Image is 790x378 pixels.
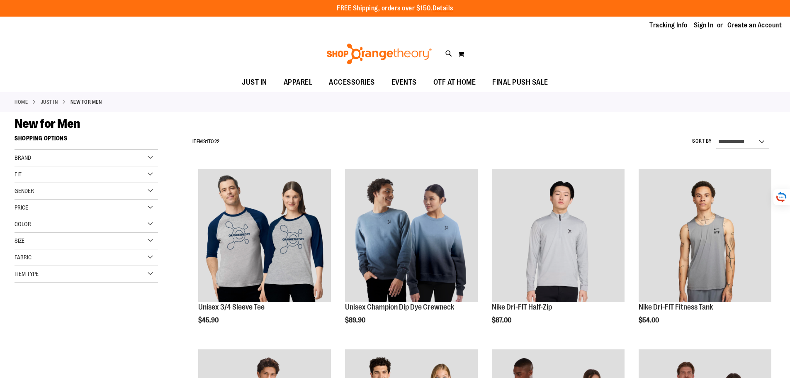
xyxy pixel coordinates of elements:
[492,303,552,311] a: Nike Dri-FIT Half-Zip
[329,73,375,92] span: ACCESSORIES
[727,21,782,30] a: Create an Account
[15,271,39,277] span: Item Type
[649,21,688,30] a: Tracking Info
[492,73,548,92] span: FINAL PUSH SALE
[70,98,102,106] strong: New for Men
[284,73,313,92] span: APPAREL
[484,73,557,92] a: FINAL PUSH SALE
[15,131,158,150] strong: Shopping Options
[639,169,771,303] a: Nike Dri-FIT Fitness Tank
[492,169,625,302] img: Nike Dri-FIT Half-Zip
[488,165,629,345] div: product
[15,154,31,161] span: Brand
[634,165,775,345] div: product
[15,171,22,178] span: Fit
[275,73,321,92] a: APPAREL
[345,303,454,311] a: Unisex Champion Dip Dye Crewneck
[341,165,482,345] div: product
[492,169,625,303] a: Nike Dri-FIT Half-Zip
[639,169,771,302] img: Nike Dri-FIT Fitness Tank
[194,165,335,345] div: product
[233,73,275,92] a: JUST IN
[242,73,267,92] span: JUST IN
[345,317,367,324] span: $89.90
[15,221,31,227] span: Color
[692,138,712,145] label: Sort By
[492,317,513,324] span: $87.00
[345,169,478,302] img: Unisex Champion Dip Dye Crewneck
[198,169,331,303] a: Unisex 3/4 Sleeve Tee
[198,317,220,324] span: $45.90
[345,169,478,303] a: Unisex Champion Dip Dye Crewneck
[198,169,331,302] img: Unisex 3/4 Sleeve Tee
[639,303,713,311] a: Nike Dri-FIT Fitness Tank
[391,73,417,92] span: EVENTS
[41,98,58,106] a: JUST IN
[694,21,714,30] a: Sign In
[433,73,476,92] span: OTF AT HOME
[198,303,265,311] a: Unisex 3/4 Sleeve Tee
[639,317,660,324] span: $54.00
[15,98,28,106] a: Home
[433,5,453,12] a: Details
[15,204,28,211] span: Price
[15,117,80,131] span: New for Men
[15,237,24,244] span: Size
[383,73,425,92] a: EVENTS
[326,44,433,64] img: Shop Orangetheory
[337,4,453,13] p: FREE Shipping, orders over $150.
[425,73,484,92] a: OTF AT HOME
[15,254,32,261] span: Fabric
[192,135,220,148] h2: Items to
[214,139,220,144] span: 22
[15,188,34,194] span: Gender
[321,73,383,92] a: ACCESSORIES
[206,139,208,144] span: 1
